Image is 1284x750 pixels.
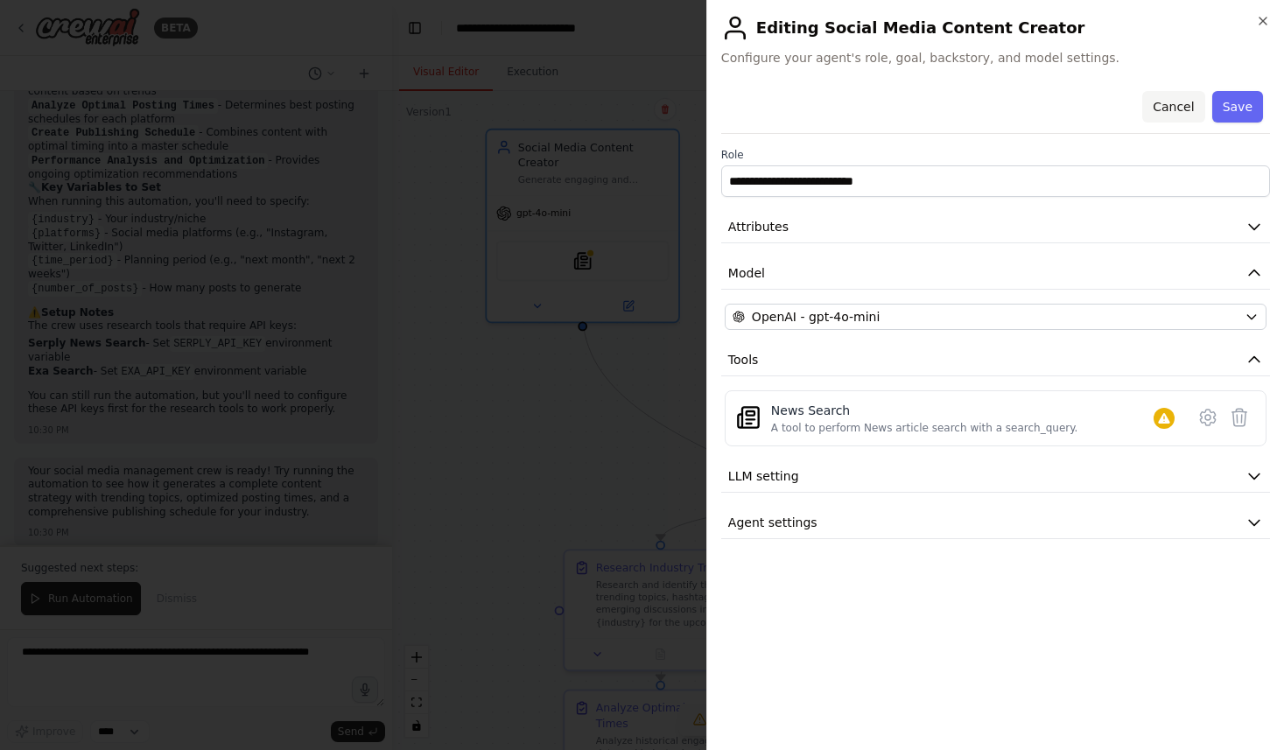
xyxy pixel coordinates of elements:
span: Tools [728,351,759,368]
div: A tool to perform News article search with a search_query. [771,421,1078,435]
button: Model [721,257,1270,290]
img: SerplyNewsSearchTool [736,405,761,430]
button: Configure tool [1192,402,1224,433]
span: Agent settings [728,514,817,531]
span: Configure your agent's role, goal, backstory, and model settings. [721,49,1270,67]
span: Model [728,264,765,282]
button: LLM setting [721,460,1270,493]
button: Cancel [1142,91,1204,123]
span: Attributes [728,218,789,235]
button: Attributes [721,211,1270,243]
button: Tools [721,344,1270,376]
label: Role [721,148,1270,162]
button: Delete tool [1224,402,1255,433]
button: OpenAI - gpt-4o-mini [725,304,1266,330]
button: Save [1212,91,1263,123]
h2: Editing Social Media Content Creator [721,14,1270,42]
button: Agent settings [721,507,1270,539]
span: LLM setting [728,467,799,485]
span: OpenAI - gpt-4o-mini [752,308,880,326]
div: News Search [771,402,1078,419]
